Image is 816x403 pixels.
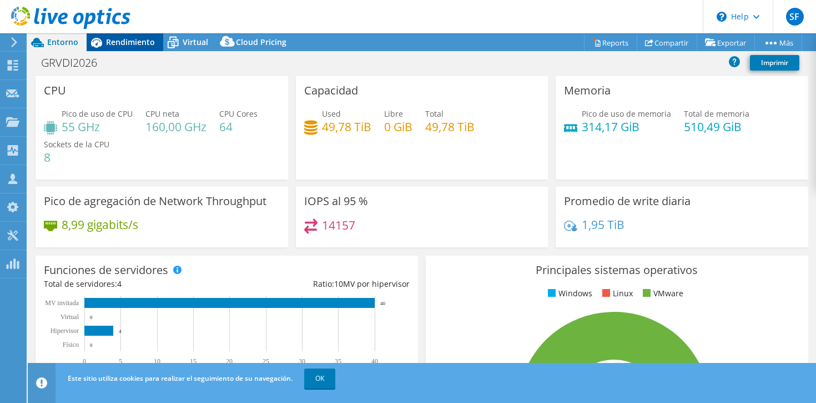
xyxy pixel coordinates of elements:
span: CPU neta [145,108,179,119]
h4: 14157 [322,219,355,231]
a: OK [304,369,335,389]
h3: IOPS al 95 % [304,195,368,207]
h4: 510,49 GiB [684,121,749,133]
text: 15 [190,357,197,365]
h4: 0 GiB [384,121,412,133]
text: Virtual [61,313,79,321]
span: 10 [334,278,343,289]
h4: 49,78 TiB [322,121,371,133]
a: Compartir [637,34,697,51]
h3: Funciones de servidores [44,264,168,276]
li: Linux [600,287,633,300]
span: Libre [384,108,403,119]
text: 30 [299,357,305,365]
span: Total [425,108,444,119]
h4: 64 [219,121,258,133]
h4: 49,78 TiB [425,121,475,133]
text: 20 [226,357,233,365]
tspan: Físico [63,341,79,349]
text: 4 [119,329,122,334]
span: Pico de uso de memoria [582,108,671,119]
text: 40 [371,357,378,365]
span: Rendimiento [106,37,155,47]
a: Más [754,34,802,51]
div: Ratio: MV por hipervisor [226,278,409,290]
h4: 55 GHz [62,121,133,133]
h4: 314,17 GiB [582,121,671,133]
text: 10 [154,357,160,365]
text: 0 [90,342,93,348]
h3: Principales sistemas operativos [434,264,800,276]
text: Hipervisor [51,327,79,335]
span: Used [322,108,341,119]
h4: 160,00 GHz [145,121,206,133]
a: Exportar [697,34,755,51]
h4: 1,95 TiB [582,218,624,231]
a: Reports [584,34,637,51]
li: Windows [545,287,592,300]
span: 4 [117,278,122,289]
span: SF [786,8,804,26]
svg: \n [717,12,727,22]
text: 40 [380,301,386,306]
span: Virtual [183,37,208,47]
h4: 8,99 gigabits/s [62,218,138,231]
h3: Capacidad [304,84,358,97]
h1: GRVDI2026 [36,57,114,69]
h3: Pico de agregación de Network Throughput [44,195,266,207]
li: VMware [640,287,683,300]
text: 5 [119,357,122,365]
h3: CPU [44,84,66,97]
text: 0 [90,315,93,320]
span: Cloud Pricing [236,37,286,47]
span: Pico de uso de CPU [62,108,133,119]
h3: Memoria [564,84,611,97]
text: 0 [83,357,86,365]
text: 25 [263,357,269,365]
text: MV invitada [45,299,79,307]
text: 35 [335,357,341,365]
span: Total de memoria [684,108,749,119]
a: Imprimir [750,55,799,71]
div: Total de servidores: [44,278,226,290]
h4: 8 [44,151,109,163]
span: Este sitio utiliza cookies para realizar el seguimiento de su navegación. [68,374,293,383]
span: CPU Cores [219,108,258,119]
span: Entorno [47,37,78,47]
h3: Promedio de write diaria [564,195,691,207]
span: Sockets de la CPU [44,139,109,150]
